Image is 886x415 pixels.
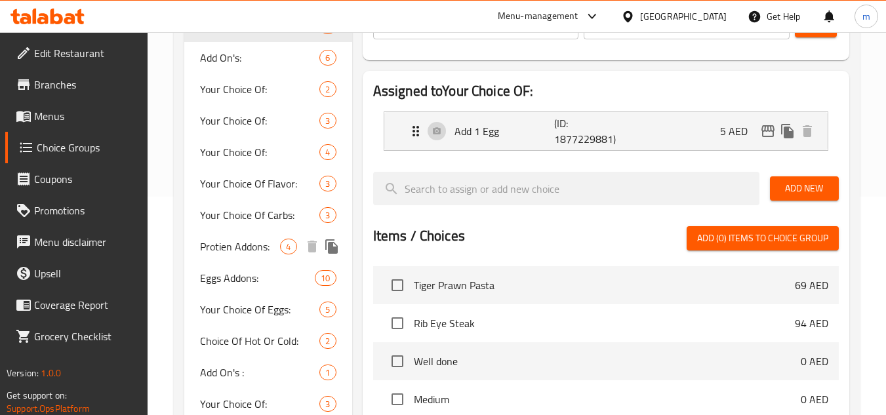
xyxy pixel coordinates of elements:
a: Edit Restaurant [5,37,148,69]
span: Add On's : [200,365,319,380]
span: Your Choice Of: [200,81,319,97]
span: Select choice [384,385,411,413]
span: Your Choice OF: [200,18,319,34]
span: 6 [320,52,335,64]
div: Your Choice Of Flavor:3 [184,168,352,199]
div: Choices [280,239,296,254]
span: Add (0) items to choice group [697,230,828,247]
span: Coverage Report [34,297,138,313]
span: 5 [320,304,335,316]
span: Menu disclaimer [34,234,138,250]
span: 1 [320,366,335,379]
div: Choices [319,50,336,66]
span: 10 [315,272,335,285]
a: Promotions [5,195,148,226]
span: Upsell [34,266,138,281]
span: Your Choice Of: [200,113,319,128]
div: Choices [319,176,336,191]
span: Your Choice Of: [200,396,319,412]
button: delete [302,237,322,256]
span: Your Choice Of: [200,144,319,160]
span: Select choice [384,271,411,299]
span: Save [805,17,826,33]
span: Well done [414,353,801,369]
span: 3 [320,209,335,222]
a: Upsell [5,258,148,289]
span: Protien Addons: [200,239,280,254]
span: Menus [34,108,138,124]
div: [GEOGRAPHIC_DATA] [640,9,727,24]
div: Your Choice Of:2 [184,73,352,105]
div: Protien Addons:4deleteduplicate [184,231,352,262]
span: m [862,9,870,24]
div: Choices [319,144,336,160]
span: Eggs Addons: [200,270,315,286]
div: Choices [319,396,336,412]
div: Add On's :1 [184,357,352,388]
button: Add (0) items to choice group [687,226,839,250]
div: Choices [319,113,336,128]
span: Add New [780,180,828,197]
h2: Items / Choices [373,226,465,246]
span: Get support on: [7,387,67,404]
span: Edit Restaurant [34,45,138,61]
span: Select choice [384,347,411,375]
p: 69 AED [795,277,828,293]
span: Select choice [384,309,411,337]
div: Choices [319,207,336,223]
a: Choice Groups [5,132,148,163]
span: Grocery Checklist [34,328,138,344]
p: Add 1 Egg [454,123,555,139]
span: Your Choice Of Flavor: [200,176,319,191]
span: Medium [414,391,801,407]
div: Choices [319,333,336,349]
span: Promotions [34,203,138,218]
div: Menu-management [498,9,578,24]
span: 4 [320,146,335,159]
a: Branches [5,69,148,100]
span: Tiger Prawn Pasta [414,277,795,293]
div: Add On's:6 [184,42,352,73]
div: Your Choice Of:4 [184,136,352,168]
p: Min: [382,18,401,34]
span: 3 [320,178,335,190]
button: duplicate [778,121,797,141]
p: 94 AED [795,315,828,331]
a: Coupons [5,163,148,195]
button: delete [797,121,817,141]
p: 5 AED [720,123,758,139]
button: Add New [770,176,839,201]
div: Your Choice Of Carbs:3 [184,199,352,231]
span: 4 [281,241,296,253]
span: 3 [320,398,335,410]
span: Choice Of Hot Or Cold: [200,333,319,349]
a: Menu disclaimer [5,226,148,258]
span: 1.0.0 [41,365,61,382]
div: Expand [384,112,828,150]
p: Max: [593,18,613,34]
span: Choice Groups [37,140,138,155]
div: Choices [319,81,336,97]
span: Version: [7,365,39,382]
a: Coverage Report [5,289,148,321]
p: (ID: 1877229881) [554,115,621,147]
span: Your Choice Of Eggs: [200,302,319,317]
div: Choices [319,365,336,380]
span: 3 [320,115,335,127]
div: Choice Of Hot Or Cold:2 [184,325,352,357]
span: Your Choice Of Carbs: [200,207,319,223]
span: 2 [320,335,335,347]
div: Eggs Addons:10 [184,262,352,294]
p: 0 AED [801,391,828,407]
div: Your Choice Of Eggs:5 [184,294,352,325]
span: Add On's: [200,50,319,66]
div: Your Choice Of:3 [184,105,352,136]
span: 2 [320,83,335,96]
p: 0 AED [801,353,828,369]
h2: Assigned to Your Choice OF: [373,81,839,101]
li: Expand [373,106,839,156]
span: Branches [34,77,138,92]
a: Grocery Checklist [5,321,148,352]
div: Choices [319,302,336,317]
button: duplicate [322,237,342,256]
